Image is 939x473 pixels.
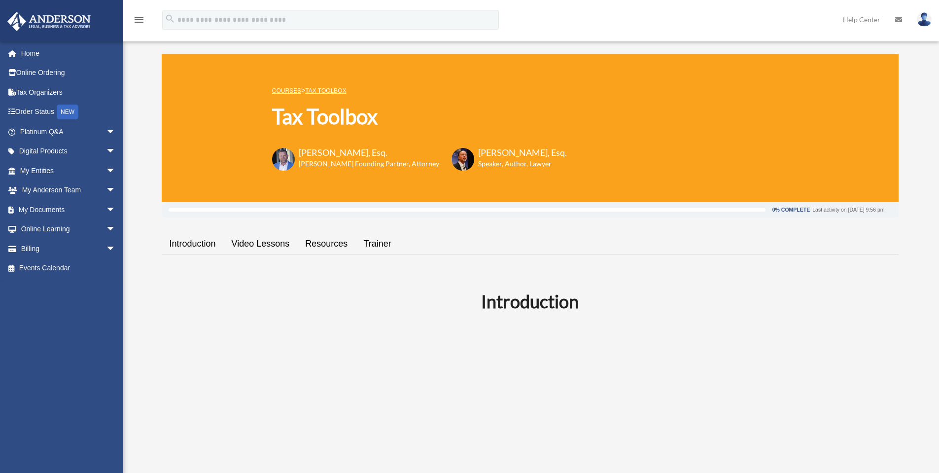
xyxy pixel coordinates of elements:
a: Home [7,43,131,63]
h6: Speaker, Author, Lawyer [478,159,555,169]
img: User Pic [917,12,932,27]
img: Toby-circle-head.png [272,148,295,171]
h3: [PERSON_NAME], Esq. [478,146,567,159]
a: Resources [297,230,355,258]
a: COURSES [272,87,301,94]
a: Video Lessons [224,230,298,258]
span: arrow_drop_down [106,181,126,201]
a: Events Calendar [7,258,131,278]
a: My Documentsarrow_drop_down [7,200,131,219]
h6: [PERSON_NAME] Founding Partner, Attorney [299,159,439,169]
h2: Introduction [168,289,893,314]
div: Last activity on [DATE] 9:56 pm [812,207,884,213]
span: arrow_drop_down [106,161,126,181]
a: Introduction [162,230,224,258]
a: Online Learningarrow_drop_down [7,219,131,239]
a: Platinum Q&Aarrow_drop_down [7,122,131,142]
i: search [165,13,175,24]
i: menu [133,14,145,26]
img: Anderson Advisors Platinum Portal [4,12,94,31]
div: NEW [57,105,78,119]
div: 0% Complete [772,207,810,213]
span: arrow_drop_down [106,200,126,220]
h1: Tax Toolbox [272,102,567,131]
a: Digital Productsarrow_drop_down [7,142,131,161]
a: Billingarrow_drop_down [7,239,131,258]
img: Scott-Estill-Headshot.png [452,148,474,171]
span: arrow_drop_down [106,239,126,259]
p: > [272,84,567,97]
span: arrow_drop_down [106,219,126,240]
a: menu [133,17,145,26]
a: Online Ordering [7,63,131,83]
a: Order StatusNEW [7,102,131,122]
a: Tax Toolbox [305,87,346,94]
span: arrow_drop_down [106,142,126,162]
a: Trainer [355,230,399,258]
a: My Entitiesarrow_drop_down [7,161,131,181]
h3: [PERSON_NAME], Esq. [299,146,439,159]
span: arrow_drop_down [106,122,126,142]
a: Tax Organizers [7,82,131,102]
a: My Anderson Teamarrow_drop_down [7,181,131,200]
